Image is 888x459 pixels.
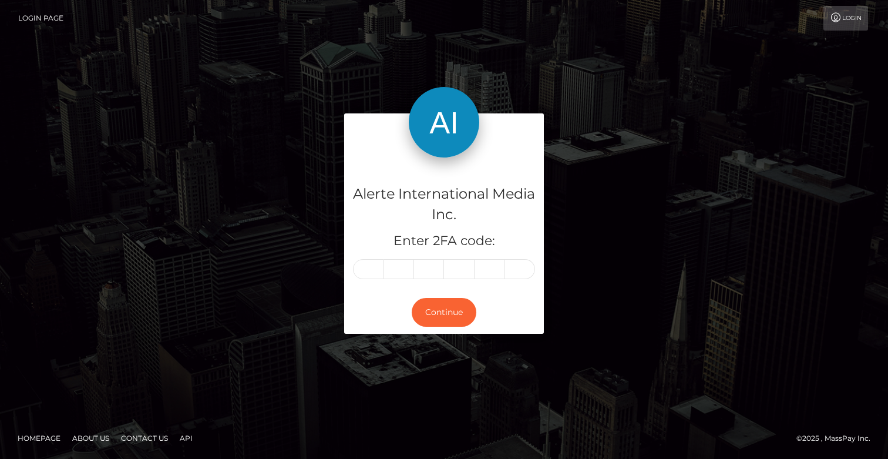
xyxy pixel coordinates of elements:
a: Login Page [18,6,63,31]
a: Login [823,6,868,31]
img: Alerte International Media Inc. [409,87,479,158]
h5: Enter 2FA code: [353,232,535,250]
a: Contact Us [116,429,173,447]
a: About Us [68,429,114,447]
a: API [175,429,197,447]
div: © 2025 , MassPay Inc. [796,432,879,445]
h4: Alerte International Media Inc. [353,184,535,225]
button: Continue [412,298,476,327]
a: Homepage [13,429,65,447]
